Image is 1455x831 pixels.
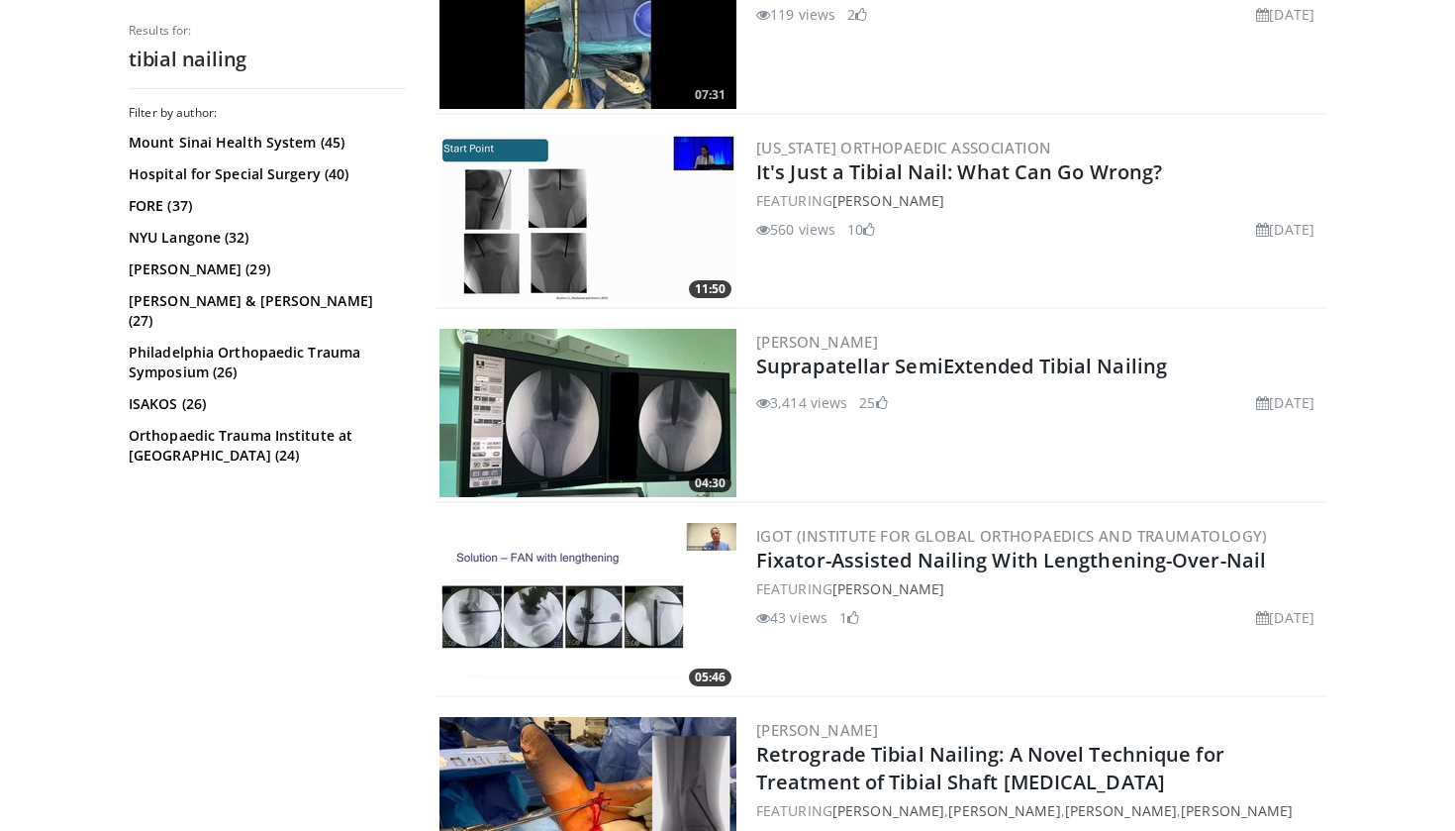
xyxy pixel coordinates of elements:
div: FEATURING [756,578,1322,599]
li: 119 views [756,4,835,25]
a: [PERSON_NAME] [832,579,944,598]
span: 11:50 [689,280,731,298]
a: [PERSON_NAME] (29) [129,260,401,279]
a: FORE (37) [129,196,401,216]
a: [PERSON_NAME] [948,801,1060,820]
a: Hospital for Special Surgery (40) [129,164,401,184]
a: 04:30 [439,329,736,497]
a: [PERSON_NAME] [1065,801,1177,820]
img: 20c6dbf8-0903-4c83-ac1e-1fbf5636e4b5.300x170_q85_crop-smart_upscale.jpg [439,523,736,691]
li: 43 views [756,607,827,628]
div: FEATURING , , , [756,800,1322,821]
li: 10 [847,219,875,240]
img: 99690f89-528c-4de4-a128-7fdf53bf0c9a.300x170_q85_crop-smart_upscale.jpg [439,135,736,303]
li: [DATE] [1256,607,1314,628]
span: 07:31 [689,86,731,104]
span: 04:30 [689,474,731,492]
a: Orthopaedic Trauma Institute at [GEOGRAPHIC_DATA] (24) [129,426,401,466]
li: [DATE] [1256,4,1314,25]
a: Mount Sinai Health System (45) [129,133,401,153]
li: [DATE] [1256,392,1314,413]
p: Results for: [129,23,406,39]
div: FEATURING [756,190,1322,211]
a: Fixator-Assisted Nailing With Lengthening-Over-Nail [756,547,1266,573]
a: [PERSON_NAME] [832,191,944,210]
h3: Filter by author: [129,105,406,121]
li: 560 views [756,219,835,240]
a: [PERSON_NAME] [756,720,878,740]
h2: tibial nailing [129,47,406,72]
a: [PERSON_NAME] [832,801,944,820]
li: 25 [859,392,887,413]
a: [PERSON_NAME] [756,332,878,352]
li: 3,414 views [756,392,847,413]
a: Retrograde Tibial Nailing: A Novel Technique for Treatment of Tibial Shaft [MEDICAL_DATA] [756,741,1224,795]
a: Philadelphia Orthopaedic Trauma Symposium (26) [129,343,401,382]
a: [PERSON_NAME] & [PERSON_NAME] (27) [129,291,401,331]
a: [PERSON_NAME] [1181,801,1293,820]
a: 05:46 [439,523,736,691]
a: ISAKOS (26) [129,394,401,414]
li: [DATE] [1256,219,1314,240]
a: [US_STATE] Orthopaedic Association [756,138,1052,157]
a: It's Just a Tibial Nail: What Can Go Wrong? [756,158,1162,185]
a: Suprapatellar SemiExtended Tibial Nailing [756,353,1167,379]
li: 2 [847,4,867,25]
a: IGOT (Institute for Global Orthopaedics and Traumatology) [756,526,1268,546]
a: 11:50 [439,135,736,303]
a: NYU Langone (32) [129,228,401,248]
li: 1 [839,607,859,628]
span: 05:46 [689,669,731,686]
img: e47afbe4-95bc-4ef6-87b3-1ca9fd6513b5.300x170_q85_crop-smart_upscale.jpg [439,329,736,497]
